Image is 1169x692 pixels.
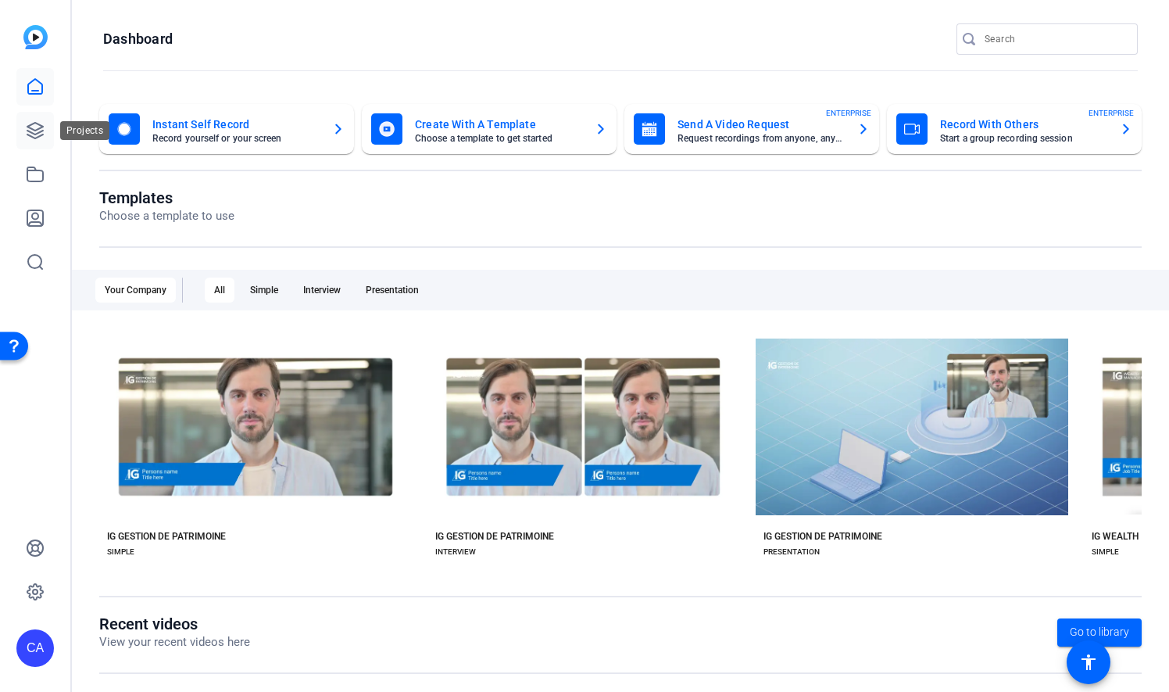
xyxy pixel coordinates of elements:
h1: Recent videos [99,615,250,633]
input: Search [985,30,1125,48]
button: Record With OthersStart a group recording sessionENTERPRISE [887,104,1142,154]
a: Go to library [1057,618,1142,647]
mat-card-title: Record With Others [940,115,1107,134]
button: Create With A TemplateChoose a template to get started [362,104,617,154]
div: Presentation [356,278,428,303]
button: Instant Self RecordRecord yourself or your screen [99,104,354,154]
div: Simple [241,278,288,303]
div: PRESENTATION [763,546,820,558]
div: Your Company [95,278,176,303]
div: INTERVIEW [435,546,476,558]
mat-card-subtitle: Choose a template to get started [415,134,582,143]
span: ENTERPRISE [1089,107,1134,119]
div: IG GESTION DE PATRIMOINE [763,530,882,543]
div: CA [16,629,54,667]
img: blue-gradient.svg [23,25,48,49]
div: SIMPLE [1092,546,1119,558]
mat-card-subtitle: Start a group recording session [940,134,1107,143]
div: All [205,278,234,303]
div: IG GESTION DE PATRIMOINE [435,530,554,543]
p: View your recent videos here [99,633,250,651]
div: SIMPLE [107,546,134,558]
mat-card-title: Send A Video Request [677,115,845,134]
span: ENTERPRISE [826,107,871,119]
h1: Templates [99,188,234,207]
mat-icon: accessibility [1079,653,1098,672]
div: Interview [294,278,350,303]
div: IG GESTION DE PATRIMOINE [107,530,226,543]
h1: Dashboard [103,30,173,48]
mat-card-subtitle: Record yourself or your screen [152,134,320,143]
button: Send A Video RequestRequest recordings from anyone, anywhereENTERPRISE [624,104,879,154]
mat-card-title: Create With A Template [415,115,582,134]
mat-card-title: Instant Self Record [152,115,320,134]
div: Projects [60,121,109,140]
mat-card-subtitle: Request recordings from anyone, anywhere [677,134,845,143]
p: Choose a template to use [99,207,234,225]
span: Go to library [1070,624,1129,640]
